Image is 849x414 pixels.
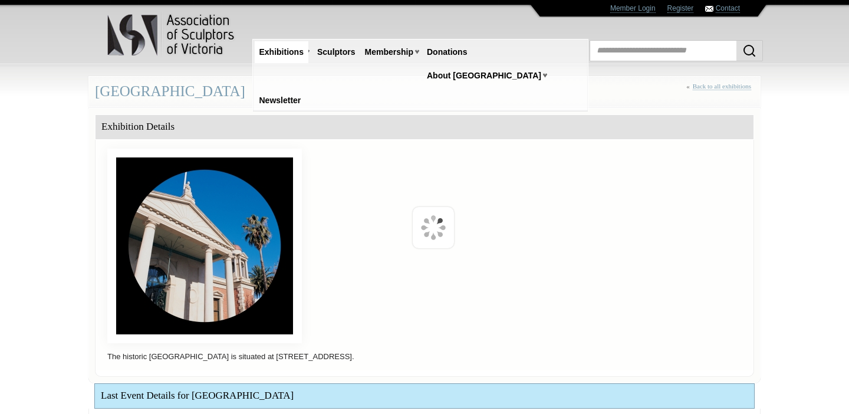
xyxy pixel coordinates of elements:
a: Exhibitions [255,41,308,63]
div: [GEOGRAPHIC_DATA] [88,76,761,107]
a: Back to all exhibitions [693,83,751,90]
a: Sculptors [312,41,360,63]
div: Exhibition Details [96,115,753,139]
div: « [686,83,754,103]
a: Contact [716,4,740,13]
a: Newsletter [255,90,306,111]
a: Donations [422,41,472,63]
a: Membership [360,41,418,63]
img: Search [742,44,756,58]
p: The historic [GEOGRAPHIC_DATA] is situated at [STREET_ADDRESS]. [101,349,748,364]
a: About [GEOGRAPHIC_DATA] [422,65,546,87]
img: logo.png [107,12,236,58]
div: Last Event Details for [GEOGRAPHIC_DATA] [95,384,754,408]
a: Member Login [610,4,656,13]
a: Register [667,4,694,13]
img: 1f9921ebd032d2190de78bf04164c3def21ce01a.jpg [107,149,302,343]
img: Contact ASV [705,6,713,12]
